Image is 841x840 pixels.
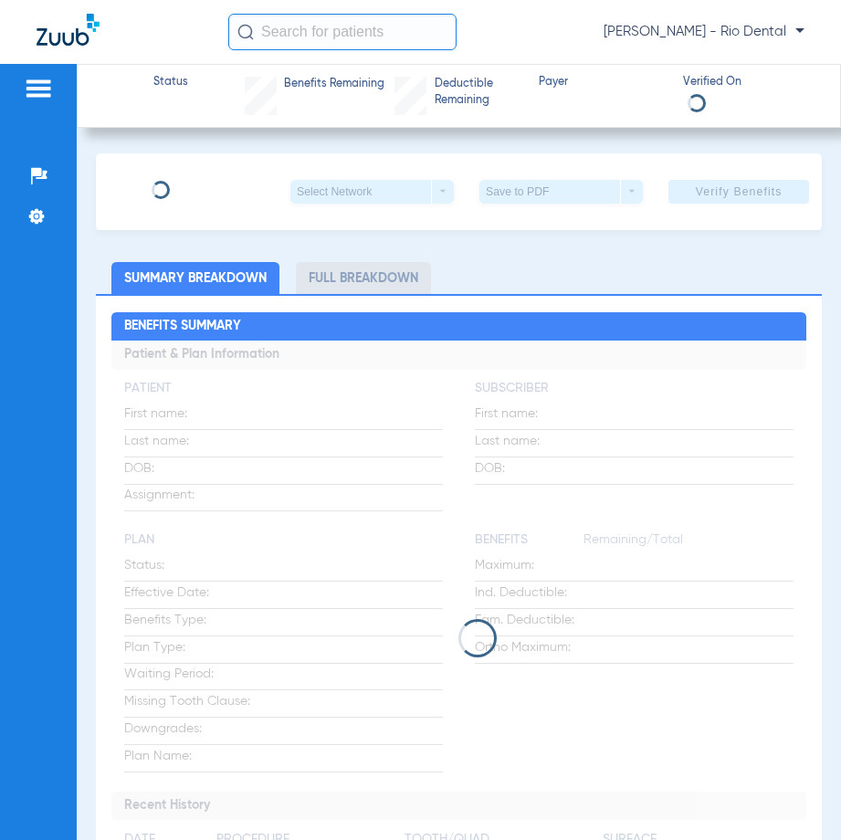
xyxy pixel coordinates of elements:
img: Zuub Logo [37,14,100,46]
h2: Benefits Summary [111,312,805,341]
img: hamburger-icon [24,78,53,100]
input: Search for patients [228,14,457,50]
li: Full Breakdown [296,262,431,294]
span: Verified On [683,75,811,91]
span: Benefits Remaining [284,77,384,93]
span: Deductible Remaining [435,77,523,109]
span: Status [153,75,188,91]
span: [PERSON_NAME] - Rio Dental [604,23,804,41]
li: Summary Breakdown [111,262,279,294]
span: Payer [539,75,667,91]
img: Search Icon [237,24,254,40]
